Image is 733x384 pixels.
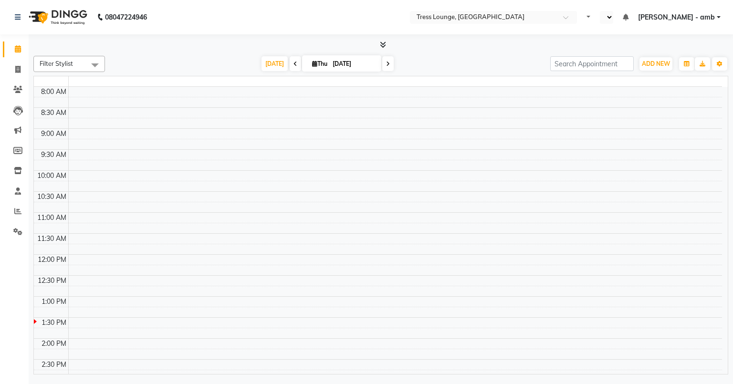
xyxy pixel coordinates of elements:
button: ADD NEW [639,57,672,71]
input: 2025-09-04 [330,57,377,71]
span: [DATE] [262,56,288,71]
img: logo [24,4,90,31]
span: [PERSON_NAME] - amb [638,12,715,22]
div: 2:00 PM [40,339,68,349]
b: 08047224946 [105,4,147,31]
div: 9:00 AM [39,129,68,139]
div: 8:00 AM [39,87,68,97]
div: 1:00 PM [40,297,68,307]
div: 11:00 AM [35,213,68,223]
div: 11:30 AM [35,234,68,244]
div: 12:00 PM [36,255,68,265]
div: 1:30 PM [40,318,68,328]
div: 12:30 PM [36,276,68,286]
div: 8:30 AM [39,108,68,118]
input: Search Appointment [550,56,634,71]
span: Thu [310,60,330,67]
div: 9:30 AM [39,150,68,160]
div: 2:30 PM [40,360,68,370]
span: Filter Stylist [40,60,73,67]
span: ADD NEW [642,60,670,67]
div: 10:30 AM [35,192,68,202]
div: 10:00 AM [35,171,68,181]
